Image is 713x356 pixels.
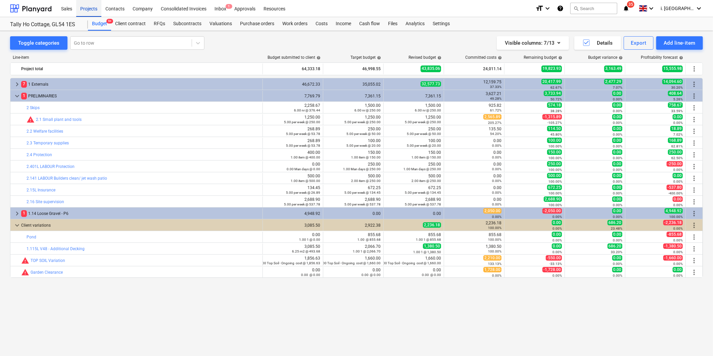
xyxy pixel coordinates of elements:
div: Revised budget [409,55,441,60]
div: 7,361.15 [386,94,441,98]
span: help [315,56,321,60]
a: TOP SOIL Variation [31,258,65,263]
small: 33.59% [671,109,683,113]
div: 855.68 [326,232,381,242]
a: RFQs [150,17,169,31]
div: 1,500.00 [386,103,441,113]
div: 0.00 [447,174,502,183]
small: 5.00 per week @ 537.78 [284,203,320,206]
a: Client contract [111,17,150,31]
div: 400.00 [266,150,320,160]
small: 6.00 nr @ 250.00 [354,108,381,112]
small: 0.00% [613,121,622,125]
div: 2,688.90 [266,197,320,207]
div: Purchase orders [236,17,278,31]
small: 5.00 per week @ 250.00 [344,120,381,124]
span: More actions [690,80,698,88]
div: Toggle categories [18,39,59,47]
span: i. [GEOGRAPHIC_DATA] [661,6,694,11]
div: 2,236.18 [447,221,502,230]
small: 5.00 per week @ 50.00 [346,132,381,136]
span: 0.00 [552,232,562,237]
button: Visible columns:7/13 [497,36,569,50]
div: Line-item [10,55,263,60]
span: -250.00 [667,161,683,167]
div: Client variations [21,220,260,231]
small: 23.48% [611,227,622,230]
div: 1,250.00 [326,115,381,124]
small: 2.00 item @ 250.00 [412,179,441,183]
small: 0.00 Man days @ 0.00 [287,167,320,171]
div: Files [384,17,401,31]
small: 0.00% [673,203,683,207]
span: 1 [21,210,27,217]
small: 5.00 per week @ 50.00 [407,132,441,136]
span: help [557,56,562,60]
small: 5.00 per week @ 20.00 [346,144,381,147]
a: Budget9+ [88,17,111,31]
span: 250.00 [547,161,562,167]
span: More actions [690,210,698,218]
div: Tally Ho Cottage, GL54 1ES [10,21,80,28]
small: 6.00 nr @ 376.44 [294,108,320,112]
small: 100.00% [549,191,562,195]
small: 0.00% [613,144,622,148]
a: Cash flow [355,17,384,31]
span: keyboard_arrow_right [13,210,21,218]
a: Analytics [401,17,429,31]
i: Knowledge base [557,4,564,12]
div: 855.68 [386,232,441,242]
span: 168.89 [668,138,683,143]
div: 46,998.55 [326,63,381,74]
span: 0.00 [612,196,622,202]
div: Target budget [350,55,381,60]
div: 100.00 [386,138,441,148]
small: 0.00% [613,180,622,183]
div: 2,922.38 [326,223,381,228]
span: 150.00 [547,149,562,155]
a: 2.401L LABOUR Protection [27,164,75,169]
small: 0.00% [673,121,683,125]
small: 0.00% [673,227,683,230]
span: 0.00 [612,149,622,155]
span: 1 [226,4,232,9]
div: 250.00 [326,127,381,136]
small: 0.00% [492,179,502,183]
div: Export [631,39,647,47]
span: More actions [690,139,698,147]
a: Work orders [278,17,312,31]
span: 0.00 [673,196,683,202]
small: 38.28% [551,109,562,113]
small: 62.67% [551,86,562,89]
small: 1.00 item @ 150.00 [351,155,381,159]
span: 0.00 [612,126,622,131]
span: keyboard_arrow_down [13,221,21,229]
a: Pond [27,235,36,239]
div: Budget variance [588,55,623,60]
span: 2,050.00 [483,208,502,214]
small: 1.00 Man days @ 250.00 [343,167,381,171]
span: 100.00 [547,138,562,143]
span: Committed costs exceed revised budget [27,116,35,124]
span: More actions [690,65,698,73]
span: 43,835.06 [421,65,441,72]
span: 758.67 [668,102,683,108]
small: 5.26% [673,97,683,101]
small: 100.00% [488,226,502,230]
button: Add line-item [656,36,703,50]
div: 150.00 [386,150,441,160]
a: Costs [312,17,332,31]
div: Income [332,17,355,31]
a: 1.115L V48 - Additional Decking [27,247,85,251]
span: 0.00 [612,91,622,96]
span: 0.00 [612,185,622,190]
div: 1.14 Loose Gravel - P6 [21,208,260,219]
small: 5.00 per week @ 134.45 [344,191,381,194]
div: PRELIMINARIES [21,91,260,101]
small: 5.00 per week @ 53.78 [286,132,320,136]
span: More actions [690,186,698,194]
